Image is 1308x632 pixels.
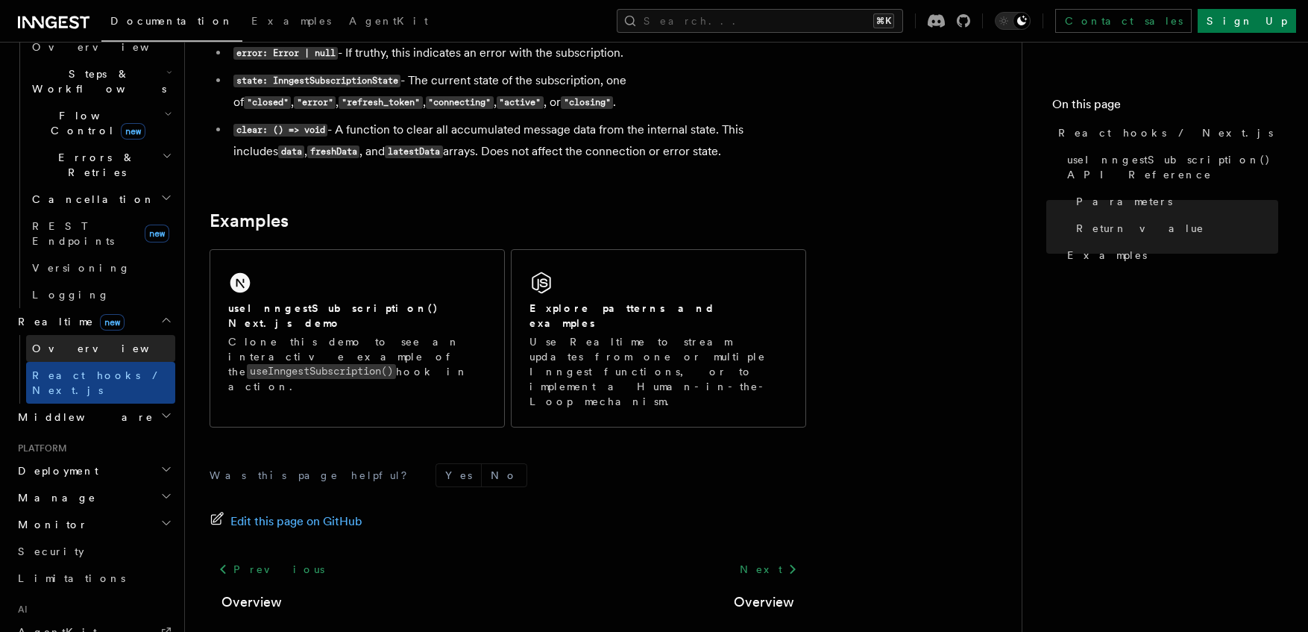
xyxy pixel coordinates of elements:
a: Previous [210,556,333,583]
a: Logging [26,281,175,308]
span: Middleware [12,410,154,425]
button: Search...⌘K [617,9,903,33]
code: "connecting" [426,96,494,109]
span: Return value [1076,221,1204,236]
a: Limitations [12,565,175,592]
code: useInngestSubscription() [247,364,396,378]
span: Monitor [12,517,88,532]
a: Examples [1061,242,1278,269]
span: Flow Control [26,108,164,138]
a: React hooks / Next.js [26,362,175,404]
span: Parameters [1076,194,1172,209]
button: No [482,464,526,486]
code: "closed" [244,96,291,109]
span: Examples [1067,248,1147,263]
a: Overview [26,335,175,362]
button: Yes [436,464,481,486]
a: Contact sales [1055,9,1192,33]
a: Examples [242,4,340,40]
code: "closing" [561,96,613,109]
a: Edit this page on GitHub [210,511,362,532]
span: Overview [32,41,186,53]
span: Deployment [12,463,98,478]
li: - If truthy, this indicates an error with the subscription. [229,43,806,64]
span: useInngestSubscription() API Reference [1067,152,1278,182]
button: Deployment [12,457,175,484]
span: AgentKit [349,15,428,27]
a: Explore patterns and examplesUse Realtime to stream updates from one or multiple Inngest function... [511,249,806,428]
code: latestData [385,146,442,158]
span: Examples [251,15,331,27]
span: new [100,314,125,331]
h2: useInngestSubscription() Next.js demo [228,301,486,331]
a: Examples [210,210,289,231]
button: Flow Controlnew [26,102,175,144]
span: new [145,225,169,243]
span: new [121,123,145,140]
code: error: Error | null [233,47,338,60]
div: Realtimenew [12,335,175,404]
h4: On this page [1052,96,1278,119]
a: Return value [1070,215,1278,242]
code: data [278,146,304,158]
div: Inngest Functions [12,34,175,308]
button: Steps & Workflows [26,60,175,102]
span: Errors & Retries [26,150,162,180]
li: - The current state of the subscription, one of , , , , , or . [229,70,806,113]
code: "error" [294,96,336,109]
code: "refresh_token" [339,96,422,109]
a: Overview [221,592,282,613]
span: AI [12,604,28,616]
kbd: ⌘K [873,13,894,28]
a: useInngestSubscription() Next.js demoClone this demo to see an interactive example of theuseInnge... [210,249,505,428]
code: "active" [497,96,544,109]
a: useInngestSubscription() API Reference [1061,146,1278,188]
a: REST Endpointsnew [26,213,175,254]
code: freshData [307,146,359,158]
span: Security [18,545,84,557]
span: Realtime [12,314,125,329]
h2: Explore patterns and examples [529,301,787,331]
span: Versioning [32,262,131,274]
span: REST Endpoints [32,220,114,247]
p: Clone this demo to see an interactive example of the hook in action. [228,334,486,394]
a: Parameters [1070,188,1278,215]
a: Overview [734,592,794,613]
code: clear: () => void [233,124,327,137]
code: state: InngestSubscriptionState [233,75,400,87]
span: Overview [32,342,186,354]
span: Logging [32,289,110,301]
a: Overview [26,34,175,60]
span: React hooks / Next.js [1058,125,1273,140]
button: Manage [12,484,175,511]
a: Versioning [26,254,175,281]
span: Platform [12,442,67,454]
button: Toggle dark mode [995,12,1031,30]
span: Documentation [110,15,233,27]
a: AgentKit [340,4,437,40]
button: Middleware [12,404,175,431]
span: Steps & Workflows [26,66,166,96]
a: Sign Up [1198,9,1296,33]
span: Cancellation [26,192,155,207]
p: Use Realtime to stream updates from one or multiple Inngest functions, or to implement a Human-in... [529,334,787,409]
a: Security [12,538,175,565]
li: - A function to clear all accumulated message data from the internal state. This includes , , and... [229,119,806,163]
span: Edit this page on GitHub [230,511,362,532]
a: Next [731,556,806,583]
button: Monitor [12,511,175,538]
span: React hooks / Next.js [32,369,164,396]
span: Manage [12,490,96,505]
button: Cancellation [26,186,175,213]
span: Limitations [18,572,125,584]
a: Documentation [101,4,242,42]
button: Errors & Retries [26,144,175,186]
p: Was this page helpful? [210,468,418,483]
a: React hooks / Next.js [1052,119,1278,146]
button: Realtimenew [12,308,175,335]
